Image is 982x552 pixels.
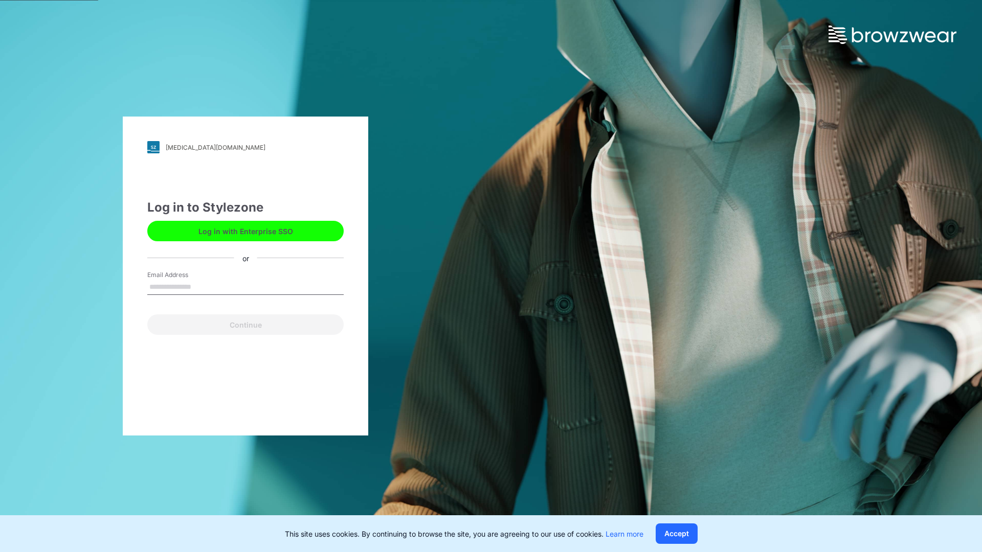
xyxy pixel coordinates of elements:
[147,198,344,217] div: Log in to Stylezone
[147,141,160,153] img: svg+xml;base64,PHN2ZyB3aWR0aD0iMjgiIGhlaWdodD0iMjgiIHZpZXdCb3g9IjAgMCAyOCAyOCIgZmlsbD0ibm9uZSIgeG...
[234,252,257,263] div: or
[829,26,956,44] img: browzwear-logo.73288ffb.svg
[147,141,344,153] a: [MEDICAL_DATA][DOMAIN_NAME]
[147,221,344,241] button: Log in with Enterprise SSO
[166,144,265,151] div: [MEDICAL_DATA][DOMAIN_NAME]
[606,530,643,538] a: Learn more
[147,270,219,280] label: Email Address
[656,523,698,544] button: Accept
[285,528,643,539] p: This site uses cookies. By continuing to browse the site, you are agreeing to our use of cookies.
